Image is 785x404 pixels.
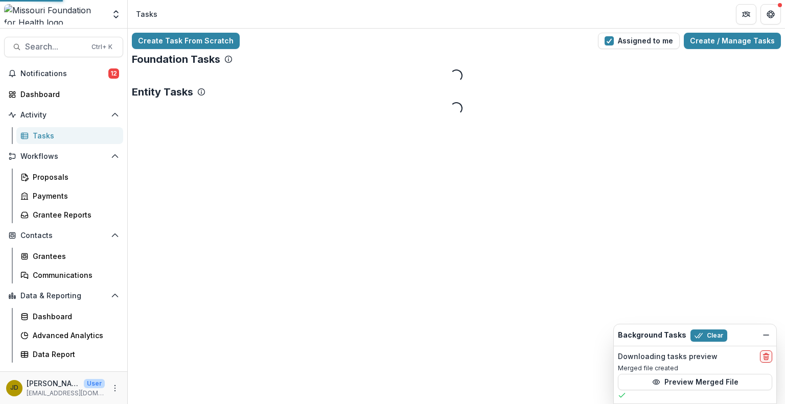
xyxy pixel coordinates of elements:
[33,130,115,141] div: Tasks
[690,329,727,342] button: Clear
[33,349,115,360] div: Data Report
[16,248,123,265] a: Grantees
[618,352,718,361] h2: Downloading tasks preview
[132,86,193,98] p: Entity Tasks
[16,169,123,185] a: Proposals
[84,379,105,388] p: User
[760,4,781,25] button: Get Help
[89,41,114,53] div: Ctrl + K
[16,346,123,363] a: Data Report
[736,4,756,25] button: Partners
[25,42,85,52] span: Search...
[618,331,686,340] h2: Background Tasks
[4,288,123,304] button: Open Data & Reporting
[16,187,123,204] a: Payments
[20,231,107,240] span: Contacts
[33,251,115,262] div: Grantees
[108,68,119,79] span: 12
[16,127,123,144] a: Tasks
[136,9,157,19] div: Tasks
[109,382,121,394] button: More
[16,327,123,344] a: Advanced Analytics
[33,311,115,322] div: Dashboard
[4,107,123,123] button: Open Activity
[27,389,105,398] p: [EMAIL_ADDRESS][DOMAIN_NAME]
[132,53,220,65] p: Foundation Tasks
[33,209,115,220] div: Grantee Reports
[684,33,781,49] a: Create / Manage Tasks
[20,152,107,161] span: Workflows
[618,374,772,390] button: Preview Merged File
[20,292,107,300] span: Data & Reporting
[33,172,115,182] div: Proposals
[33,191,115,201] div: Payments
[20,111,107,120] span: Activity
[20,89,115,100] div: Dashboard
[4,4,105,25] img: Missouri Foundation for Health logo
[132,7,161,21] nav: breadcrumb
[760,350,772,363] button: delete
[109,4,123,25] button: Open entity switcher
[4,65,123,82] button: Notifications12
[4,148,123,164] button: Open Workflows
[20,69,108,78] span: Notifications
[4,227,123,244] button: Open Contacts
[10,385,18,391] div: Jennifer Carter Dochler
[618,364,772,373] p: Merged file created
[760,329,772,341] button: Dismiss
[4,86,123,103] a: Dashboard
[16,308,123,325] a: Dashboard
[132,33,240,49] a: Create Task From Scratch
[16,206,123,223] a: Grantee Reports
[33,330,115,341] div: Advanced Analytics
[598,33,680,49] button: Assigned to me
[27,378,80,389] p: [PERSON_NAME]
[33,270,115,280] div: Communications
[16,267,123,283] a: Communications
[4,37,123,57] button: Search...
